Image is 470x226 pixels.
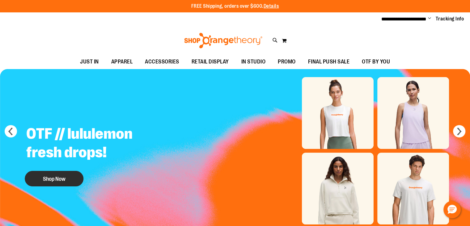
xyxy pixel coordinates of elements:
[111,55,133,69] span: APPAREL
[145,55,179,69] span: ACCESSORIES
[139,55,185,69] a: ACCESSORIES
[5,125,17,137] button: prev
[80,55,99,69] span: JUST IN
[105,55,139,69] a: APPAREL
[25,171,83,186] button: Shop Now
[308,55,350,69] span: FINAL PUSH SALE
[241,55,266,69] span: IN STUDIO
[272,55,302,69] a: PROMO
[185,55,235,69] a: RETAIL DISPLAY
[453,125,465,137] button: next
[74,55,105,69] a: JUST IN
[362,55,390,69] span: OTF BY YOU
[183,33,263,48] img: Shop Orangetheory
[443,201,461,218] button: Hello, have a question? Let’s chat.
[302,55,356,69] a: FINAL PUSH SALE
[235,55,272,69] a: IN STUDIO
[192,55,229,69] span: RETAIL DISPLAY
[356,55,396,69] a: OTF BY YOU
[22,120,175,168] h2: OTF // lululemon fresh drops!
[191,3,279,10] p: FREE Shipping, orders over $600.
[278,55,296,69] span: PROMO
[436,15,464,22] a: Tracking Info
[264,3,279,9] a: Details
[428,16,431,22] button: Account menu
